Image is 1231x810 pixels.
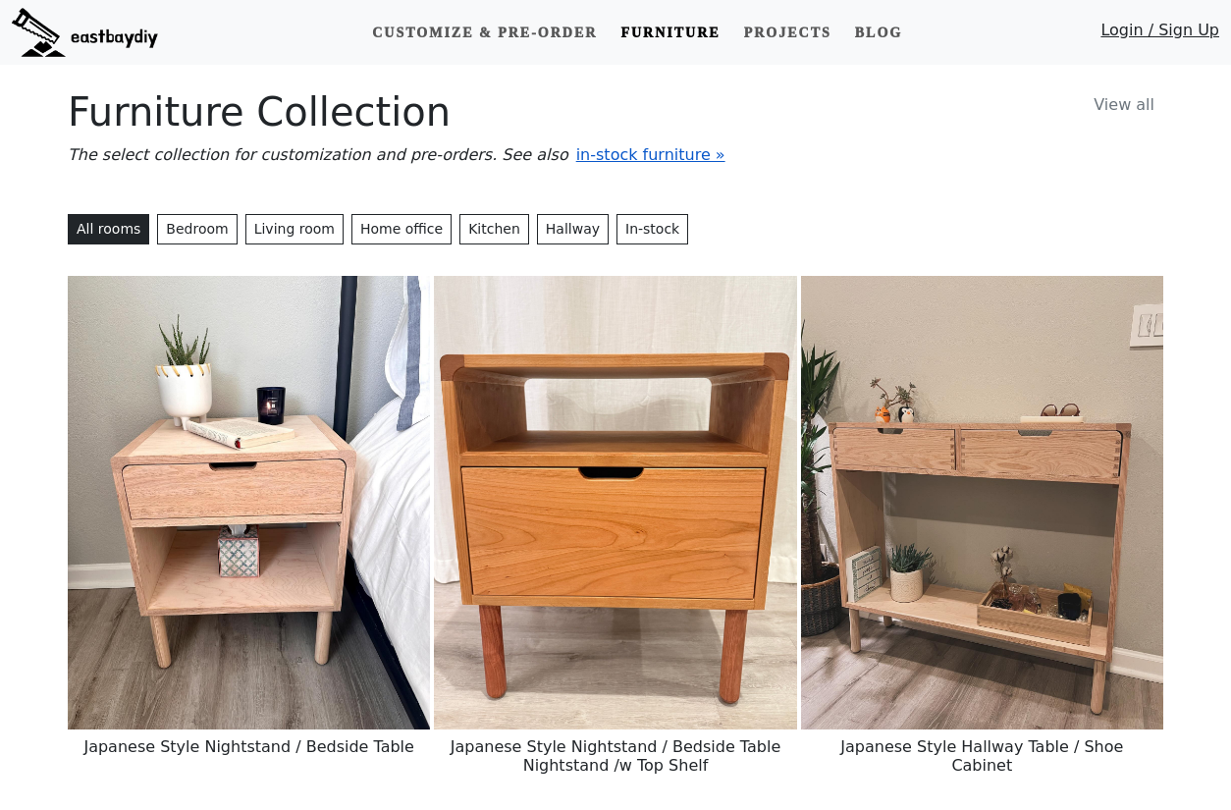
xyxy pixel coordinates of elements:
[801,276,1163,729] img: Japanese Style Hallway Table / Shoe Cabinet
[364,15,605,51] a: Customize & Pre-order
[616,214,688,244] a: In-stock
[12,8,158,57] img: eastbaydiy
[434,492,796,511] a: Japanese Style Nightstand / Bedside Table Nightstand /w Top Shelf
[613,15,727,51] a: Furniture
[801,729,1163,783] h6: Japanese Style Hallway Table / Shoe Cabinet
[1085,88,1163,122] a: View all
[434,276,796,729] img: Japanese Style Nightstand / Bedside Table Nightstand /w Top Shelf
[847,15,910,51] a: Blog
[459,214,529,244] button: Kitchen
[68,729,430,764] h6: Japanese Style Nightstand / Bedside Table
[801,492,1163,511] a: Japanese Style Hallway Table / Shoe Cabinet
[68,88,1163,135] h1: Furniture Collection
[68,276,430,729] img: Japanese Style Nightstand / Bedside Table
[68,145,568,164] i: The select collection for customization and pre-orders. See also
[576,145,725,164] a: in-stock furniture »
[736,15,839,51] a: Projects
[245,214,344,244] button: Living room
[1100,19,1219,51] a: Login / Sign Up
[68,492,430,511] a: Japanese Style Nightstand / Bedside Table
[157,214,237,244] button: Bedroom
[537,214,609,244] button: Hallway
[434,729,796,783] h6: Japanese Style Nightstand / Bedside Table Nightstand /w Top Shelf
[68,214,149,244] button: All rooms
[351,214,452,244] button: Home office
